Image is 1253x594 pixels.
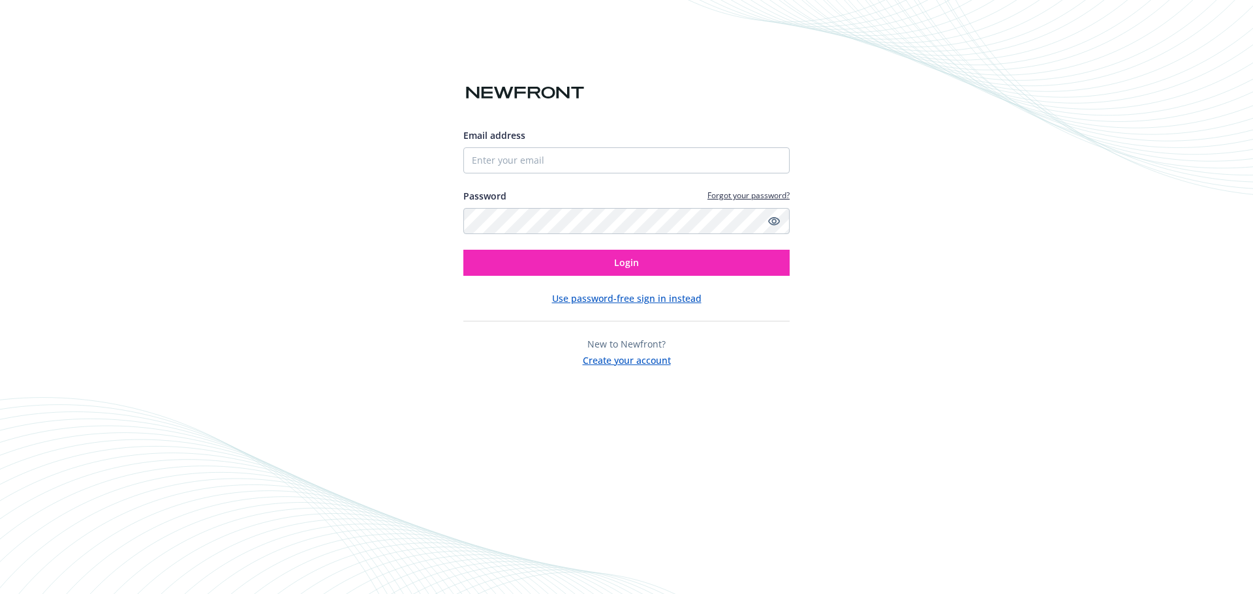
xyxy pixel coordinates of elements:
[614,256,639,269] span: Login
[463,250,790,276] button: Login
[463,208,790,234] input: Enter your password
[552,291,702,305] button: Use password-free sign in instead
[587,338,666,350] span: New to Newfront?
[583,351,671,367] button: Create your account
[463,147,790,173] input: Enter your email
[463,189,506,203] label: Password
[463,82,587,104] img: Newfront logo
[707,190,790,201] a: Forgot your password?
[766,213,782,229] a: Show password
[463,129,525,141] span: Email address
